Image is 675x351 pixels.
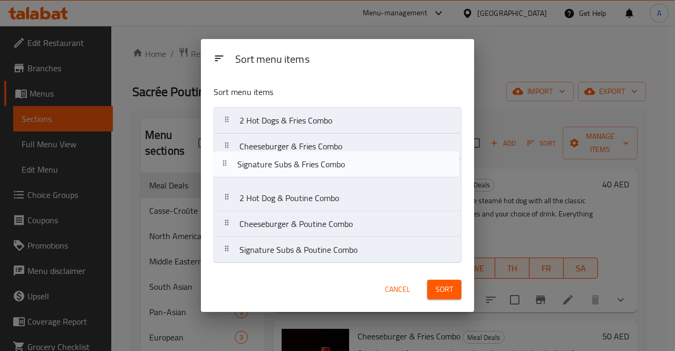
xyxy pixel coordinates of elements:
button: Cancel [381,280,414,299]
p: Sort menu items [214,86,410,99]
span: Cancel [385,283,410,296]
button: Sort [427,280,461,299]
span: Sort [436,283,453,296]
div: Sort menu items [231,48,466,72]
